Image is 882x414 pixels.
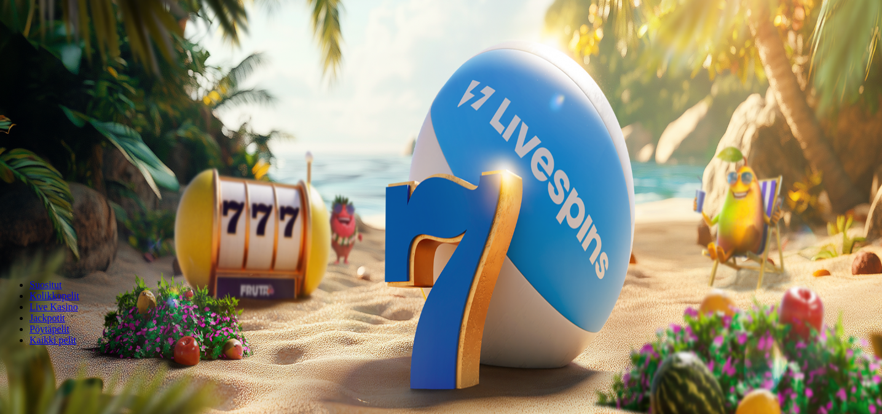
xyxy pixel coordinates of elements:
[5,259,877,346] nav: Lobby
[30,302,78,312] a: Live Kasino
[5,259,877,369] header: Lobby
[30,324,69,334] a: Pöytäpelit
[30,313,65,323] a: Jackpotit
[30,335,76,345] span: Kaikki pelit
[30,279,61,290] a: Suositut
[30,291,79,301] a: Kolikkopelit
